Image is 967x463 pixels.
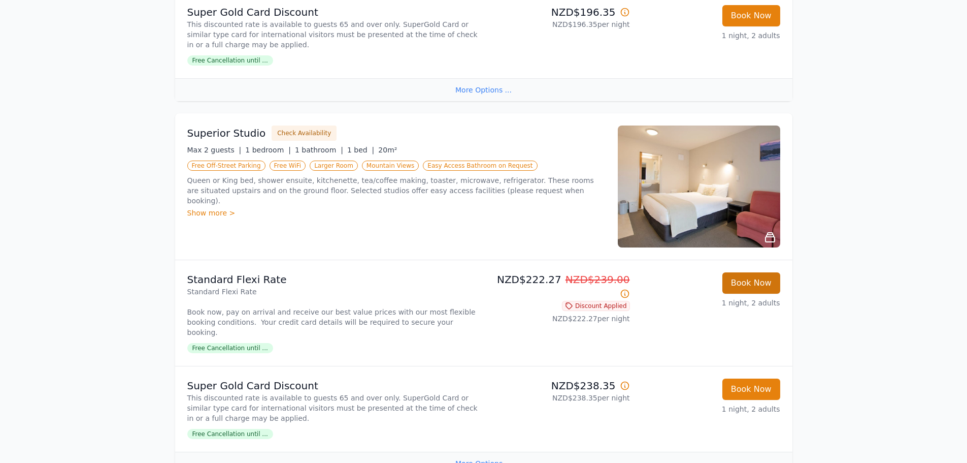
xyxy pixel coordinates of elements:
p: 1 night, 2 adults [638,404,780,414]
span: NZD$239.00 [565,273,630,286]
p: NZD$196.35 per night [488,19,630,29]
p: NZD$238.35 per night [488,393,630,403]
span: 1 bedroom | [245,146,291,154]
span: Mountain Views [362,161,419,171]
span: 1 bathroom | [295,146,343,154]
span: Free Cancellation until ... [187,343,273,353]
p: This discounted rate is available to guests 65 and over only. SuperGold Card or similar type card... [187,19,480,50]
p: Super Gold Card Discount [187,379,480,393]
span: 1 bed | [347,146,374,154]
span: Max 2 guests | [187,146,242,154]
span: Free Cancellation until ... [187,55,273,66]
span: Larger Room [310,161,358,171]
span: Discount Applied [562,301,630,311]
p: This discounted rate is available to guests 65 and over only. SuperGold Card or similar type card... [187,393,480,423]
span: Free Cancellation until ... [187,429,273,439]
h3: Superior Studio [187,126,266,140]
button: Book Now [722,379,780,400]
p: Queen or King bed, shower ensuite, kitchenette, tea/coffee making, toaster, microwave, refrigerat... [187,175,606,206]
div: More Options ... [175,78,792,101]
div: Show more > [187,208,606,218]
p: Standard Flexi Rate Book now, pay on arrival and receive our best value prices with our most flex... [187,287,480,337]
button: Check Availability [272,126,337,141]
p: NZD$222.27 [488,272,630,301]
span: Free WiFi [270,161,306,171]
span: Easy Access Bathroom on Request [423,161,537,171]
p: NZD$222.27 per night [488,314,630,324]
p: 1 night, 2 adults [638,298,780,308]
button: Book Now [722,272,780,294]
button: Book Now [722,5,780,26]
span: Free Off-Street Parking [187,161,265,171]
span: 20m² [378,146,397,154]
p: Standard Flexi Rate [187,272,480,287]
p: Super Gold Card Discount [187,5,480,19]
p: 1 night, 2 adults [638,30,780,41]
p: NZD$238.35 [488,379,630,393]
p: NZD$196.35 [488,5,630,19]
